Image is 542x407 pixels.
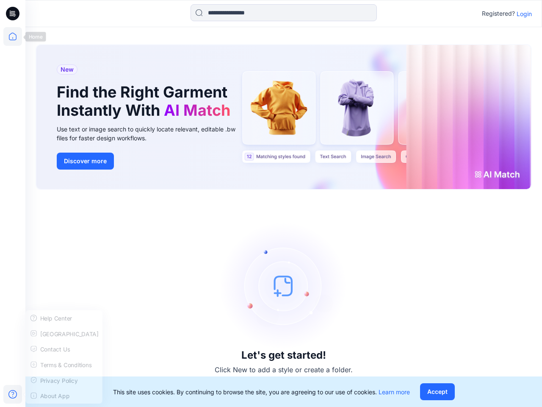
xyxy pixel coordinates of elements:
[420,383,455,400] button: Accept
[113,387,410,396] p: This site uses cookies. By continuing to browse the site, you are agreeing to our use of cookies.
[379,388,410,396] a: Learn more
[164,101,230,120] span: AI Match
[40,345,70,353] p: Contact Us
[220,222,347,349] img: empty-state-image.svg
[40,391,70,400] p: About App
[40,329,99,338] p: [GEOGRAPHIC_DATA]
[40,360,92,369] p: Terms & Conditions
[57,83,235,120] h1: Find the Right Garment Instantly With
[57,125,247,142] div: Use text or image search to quickly locate relevant, editable .bw files for faster design workflows.
[57,153,114,170] button: Discover more
[241,349,326,361] h3: Let's get started!
[61,64,74,75] span: New
[482,8,515,19] p: Registered?
[40,376,78,385] p: Privacy Policy
[40,314,72,322] p: Help Center
[517,9,532,18] p: Login
[215,365,353,375] p: Click New to add a style or create a folder.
